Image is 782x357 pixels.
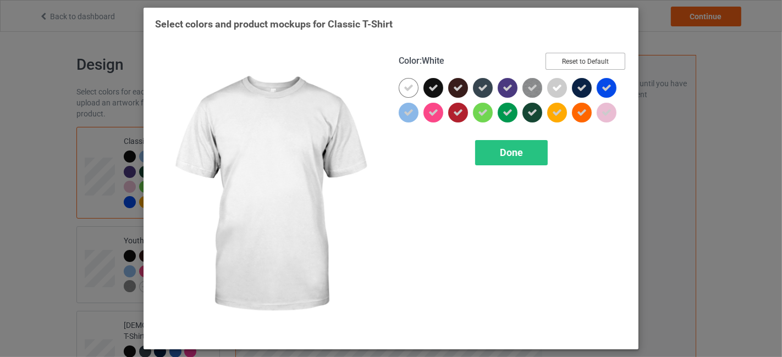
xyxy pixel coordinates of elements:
[399,55,444,67] h4: :
[546,53,625,70] button: Reset to Default
[399,55,420,66] span: Color
[500,147,523,158] span: Done
[155,18,393,30] span: Select colors and product mockups for Classic T-Shirt
[522,78,542,98] img: heather_texture.png
[155,53,383,338] img: regular.jpg
[422,55,444,66] span: White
